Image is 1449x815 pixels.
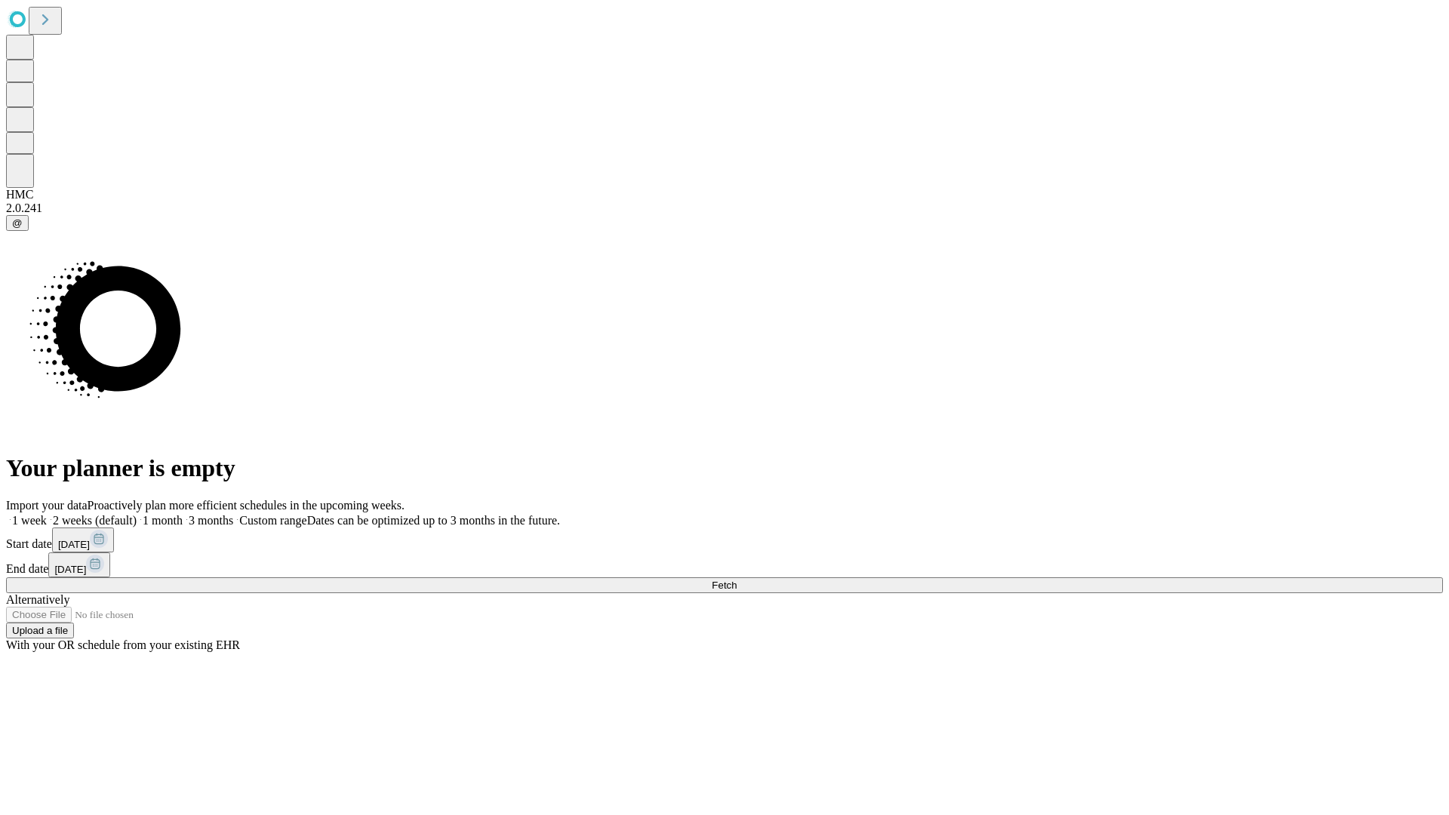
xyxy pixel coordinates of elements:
[53,514,137,527] span: 2 weeks (default)
[239,514,306,527] span: Custom range
[712,580,737,591] span: Fetch
[189,514,233,527] span: 3 months
[6,623,74,638] button: Upload a file
[52,527,114,552] button: [DATE]
[48,552,110,577] button: [DATE]
[12,217,23,229] span: @
[6,552,1443,577] div: End date
[6,638,240,651] span: With your OR schedule from your existing EHR
[58,539,90,550] span: [DATE]
[6,499,88,512] span: Import your data
[307,514,560,527] span: Dates can be optimized up to 3 months in the future.
[143,514,183,527] span: 1 month
[6,527,1443,552] div: Start date
[6,454,1443,482] h1: Your planner is empty
[6,188,1443,201] div: HMC
[6,577,1443,593] button: Fetch
[54,564,86,575] span: [DATE]
[12,514,47,527] span: 1 week
[6,215,29,231] button: @
[6,201,1443,215] div: 2.0.241
[6,593,69,606] span: Alternatively
[88,499,405,512] span: Proactively plan more efficient schedules in the upcoming weeks.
